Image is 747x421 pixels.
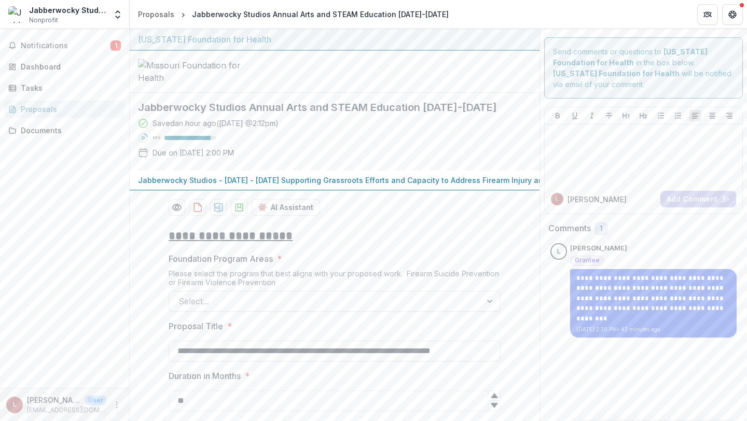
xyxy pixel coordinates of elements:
[110,40,121,51] span: 1
[4,101,125,118] a: Proposals
[544,37,743,99] div: Send comments or questions to in the box below. will be notified via email of your comment.
[706,109,718,122] button: Align Center
[138,175,605,186] p: Jabberwocky Studios - [DATE] - [DATE] Supporting Grassroots Efforts and Capacity to Address Firea...
[689,109,701,122] button: Align Left
[252,199,320,216] button: AI Assistant
[169,269,501,291] div: Please select the program that best aligns with your proposed work. Firearm Suicide Prevention or...
[29,5,106,16] div: Jabberwocky Studios
[153,118,279,129] div: Saved an hour ago ( [DATE] @ 2:12pm )
[21,104,117,115] div: Proposals
[556,197,559,202] div: Linda
[637,109,649,122] button: Heading 2
[553,69,680,78] strong: [US_STATE] Foundation for Health
[4,37,125,54] button: Notifications1
[551,109,564,122] button: Bold
[138,101,515,114] h2: Jabberwocky Studios Annual Arts and STEAM Education [DATE]-[DATE]
[110,399,123,411] button: More
[723,109,736,122] button: Align Right
[600,224,603,233] span: 1
[569,109,581,122] button: Underline
[231,199,247,216] button: download-proposal
[138,33,531,46] div: [US_STATE] Foundation for Health
[138,59,242,84] img: Missouri Foundation for Health
[169,199,185,216] button: Preview f146ea4a-9aa5-4a3e-8cec-1d4b2ea6fd7c-0.pdf
[697,4,718,25] button: Partners
[21,82,117,93] div: Tasks
[620,109,632,122] button: Heading 1
[169,370,241,382] p: Duration in Months
[575,257,600,264] span: Grantee
[603,109,615,122] button: Strike
[4,58,125,75] a: Dashboard
[21,61,117,72] div: Dashboard
[110,4,125,25] button: Open entity switcher
[570,243,627,254] p: [PERSON_NAME]
[4,79,125,96] a: Tasks
[153,147,234,158] p: Due on [DATE] 2:00 PM
[655,109,667,122] button: Bullet List
[722,4,743,25] button: Get Help
[4,122,125,139] a: Documents
[660,191,736,207] button: Add Comment
[134,7,178,22] a: Proposals
[557,248,561,255] div: Linda
[21,125,117,136] div: Documents
[169,252,273,265] p: Foundation Program Areas
[210,199,227,216] button: download-proposal
[27,405,106,415] p: [EMAIL_ADDRESS][DOMAIN_NAME]
[85,396,106,405] p: User
[576,326,730,333] p: [DATE] 2:30 PM • 42 minutes ago
[134,7,453,22] nav: breadcrumb
[192,9,449,20] div: Jabberwocky Studios Annual Arts and STEAM Education [DATE]-[DATE]
[21,41,110,50] span: Notifications
[568,194,627,205] p: [PERSON_NAME]
[29,16,58,25] span: Nonprofit
[672,109,684,122] button: Ordered List
[189,199,206,216] button: download-proposal
[13,401,17,408] div: Linda
[27,395,81,405] p: [PERSON_NAME]
[548,223,591,233] h2: Comments
[8,6,25,23] img: Jabberwocky Studios
[153,134,160,142] p: 89 %
[138,9,174,20] div: Proposals
[586,109,598,122] button: Italicize
[169,320,223,332] p: Proposal Title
